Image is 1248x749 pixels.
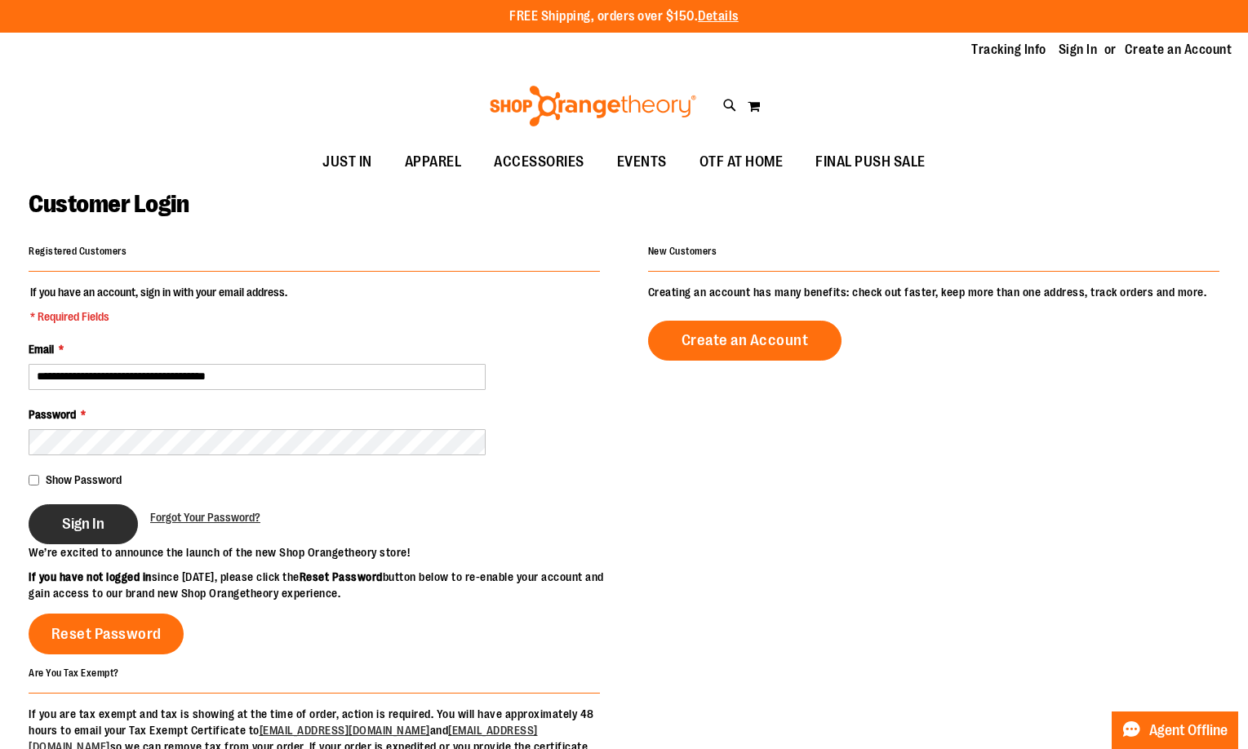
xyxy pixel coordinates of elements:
[601,144,683,181] a: EVENTS
[300,570,383,583] strong: Reset Password
[509,7,739,26] p: FREE Shipping, orders over $150.
[1059,41,1098,59] a: Sign In
[648,321,842,361] a: Create an Account
[1125,41,1232,59] a: Create an Account
[648,246,717,257] strong: New Customers
[29,343,54,356] span: Email
[30,308,287,325] span: * Required Fields
[306,144,389,181] a: JUST IN
[29,544,624,561] p: We’re excited to announce the launch of the new Shop Orangetheory store!
[150,511,260,524] span: Forgot Your Password?
[494,144,584,180] span: ACCESSORIES
[698,9,739,24] a: Details
[648,284,1219,300] p: Creating an account has many benefits: check out faster, keep more than one address, track orders...
[46,473,122,486] span: Show Password
[29,246,127,257] strong: Registered Customers
[29,504,138,544] button: Sign In
[700,144,784,180] span: OTF AT HOME
[29,667,119,678] strong: Are You Tax Exempt?
[260,724,430,737] a: [EMAIL_ADDRESS][DOMAIN_NAME]
[322,144,372,180] span: JUST IN
[51,625,162,643] span: Reset Password
[29,190,189,218] span: Customer Login
[1112,711,1238,749] button: Agent Offline
[29,570,152,583] strong: If you have not logged in
[405,144,462,180] span: APPAREL
[1149,723,1228,738] span: Agent Offline
[477,144,601,181] a: ACCESSORIES
[29,569,624,601] p: since [DATE], please click the button below to re-enable your account and gain access to our bran...
[799,144,942,181] a: FINAL PUSH SALE
[150,509,260,525] a: Forgot Your Password?
[29,614,184,654] a: Reset Password
[683,144,800,181] a: OTF AT HOME
[29,284,289,325] legend: If you have an account, sign in with your email address.
[62,515,104,533] span: Sign In
[815,144,926,180] span: FINAL PUSH SALE
[617,144,667,180] span: EVENTS
[29,408,76,421] span: Password
[389,144,478,181] a: APPAREL
[682,331,809,349] span: Create an Account
[971,41,1046,59] a: Tracking Info
[487,86,699,126] img: Shop Orangetheory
